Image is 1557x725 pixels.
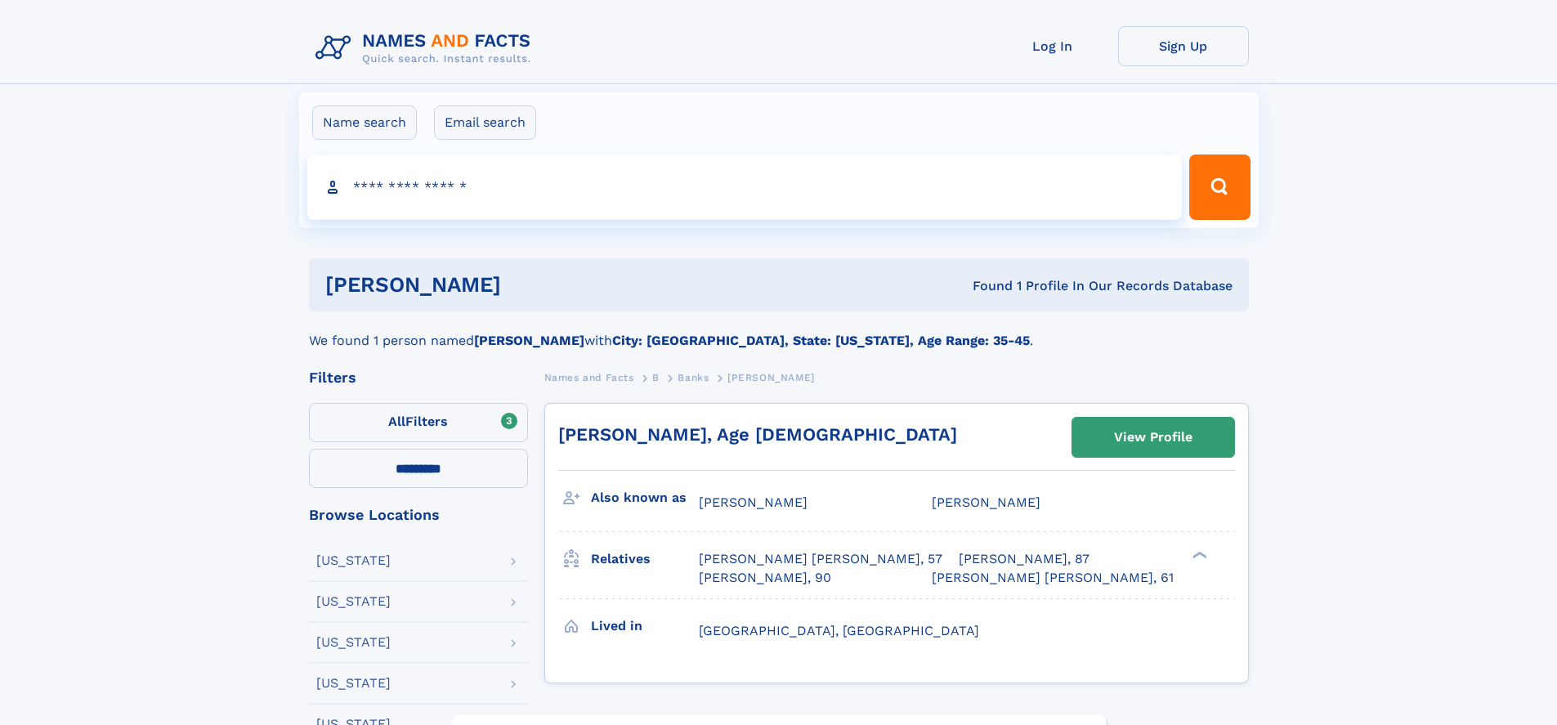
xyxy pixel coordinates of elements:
span: All [388,414,405,429]
label: Email search [434,105,536,140]
a: [PERSON_NAME] [PERSON_NAME], 61 [932,569,1174,587]
input: search input [307,154,1183,220]
div: [US_STATE] [316,636,391,649]
div: Found 1 Profile In Our Records Database [736,277,1233,295]
a: B [652,367,660,387]
h3: Lived in [591,612,699,640]
a: [PERSON_NAME] [PERSON_NAME], 57 [699,550,942,568]
div: [US_STATE] [316,595,391,608]
span: B [652,372,660,383]
label: Name search [312,105,417,140]
button: Search Button [1189,154,1250,220]
a: [PERSON_NAME], Age [DEMOGRAPHIC_DATA] [558,424,957,445]
div: [US_STATE] [316,554,391,567]
span: [PERSON_NAME] [932,495,1040,510]
a: View Profile [1072,418,1234,457]
div: [US_STATE] [316,677,391,690]
div: We found 1 person named with . [309,311,1249,351]
h3: Relatives [591,545,699,573]
h3: Also known as [591,484,699,512]
div: ❯ [1188,550,1208,561]
span: [PERSON_NAME] [699,495,808,510]
span: Banks [678,372,709,383]
b: [PERSON_NAME] [474,333,584,348]
a: [PERSON_NAME], 90 [699,569,831,587]
div: View Profile [1114,418,1192,456]
h1: [PERSON_NAME] [325,275,737,295]
label: Filters [309,403,528,442]
span: [PERSON_NAME] [727,372,815,383]
span: [GEOGRAPHIC_DATA], [GEOGRAPHIC_DATA] [699,623,979,638]
a: [PERSON_NAME], 87 [959,550,1089,568]
img: Logo Names and Facts [309,26,544,70]
a: Log In [987,26,1118,66]
a: Banks [678,367,709,387]
div: Filters [309,370,528,385]
a: Sign Up [1118,26,1249,66]
a: Names and Facts [544,367,634,387]
b: City: [GEOGRAPHIC_DATA], State: [US_STATE], Age Range: 35-45 [612,333,1030,348]
div: Browse Locations [309,508,528,522]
